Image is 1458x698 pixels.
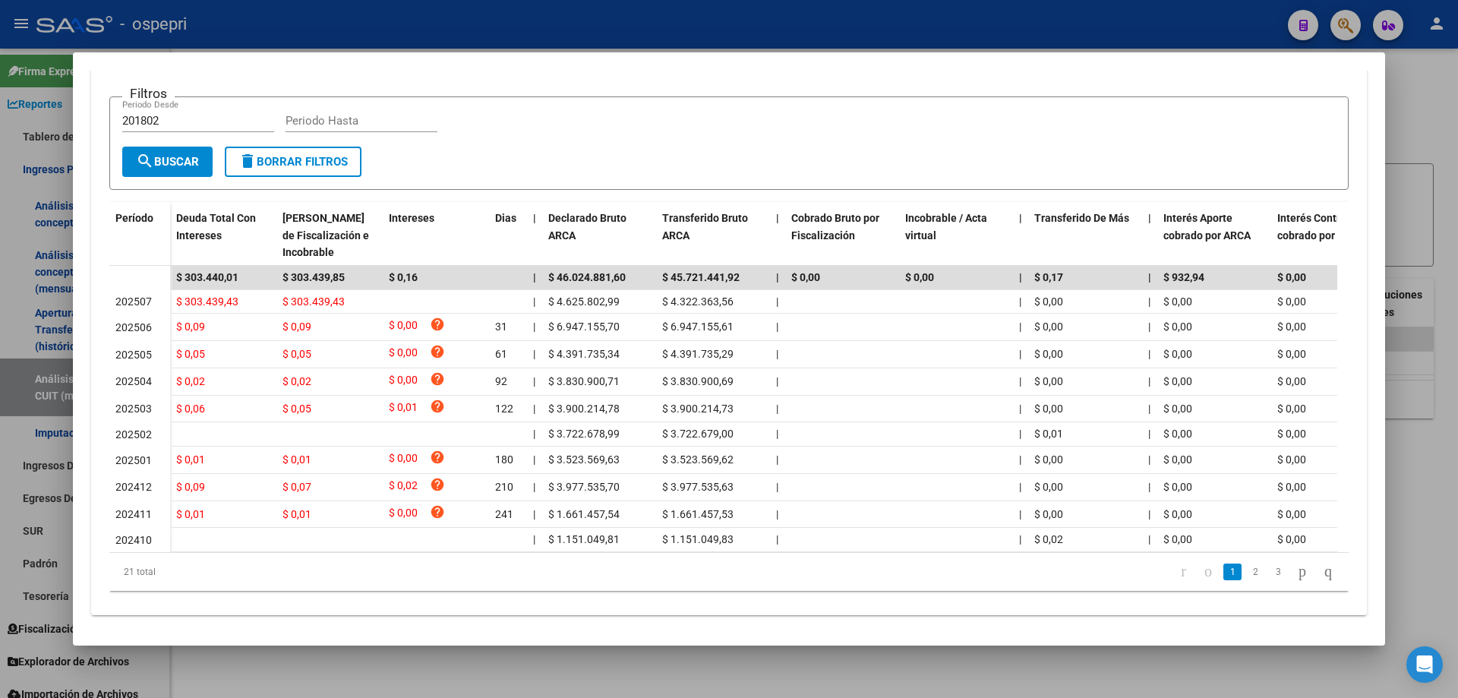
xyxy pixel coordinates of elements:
[548,212,626,242] span: Declarado Bruto ARCA
[430,371,445,387] i: help
[1019,321,1021,333] span: |
[656,202,770,269] datatable-header-cell: Transferido Bruto ARCA
[533,348,535,360] span: |
[176,295,238,308] span: $ 303.439,43
[1277,428,1306,440] span: $ 0,00
[662,375,734,387] span: $ 3.830.900,69
[276,202,383,269] datatable-header-cell: Deuda Bruta Neto de Fiscalización e Incobrable
[662,212,748,242] span: Transferido Bruto ARCA
[115,481,152,493] span: 202412
[1034,271,1063,283] span: $ 0,17
[662,453,734,466] span: $ 3.523.569,62
[662,321,734,333] span: $ 6.947.155,61
[1148,212,1151,224] span: |
[1318,564,1339,580] a: go to last page
[662,348,734,360] span: $ 4.391.735,29
[170,202,276,269] datatable-header-cell: Deuda Total Con Intereses
[495,508,513,520] span: 241
[1034,453,1063,466] span: $ 0,00
[905,271,934,283] span: $ 0,00
[1034,375,1063,387] span: $ 0,00
[495,212,516,224] span: Dias
[1034,348,1063,360] span: $ 0,00
[495,481,513,493] span: 210
[430,344,445,359] i: help
[1013,202,1028,269] datatable-header-cell: |
[1246,564,1264,580] a: 2
[1157,202,1271,269] datatable-header-cell: Interés Aporte cobrado por ARCA
[548,428,620,440] span: $ 3.722.678,99
[1163,508,1192,520] span: $ 0,00
[389,212,434,224] span: Intereses
[1221,559,1244,585] li: page 1
[1277,481,1306,493] span: $ 0,00
[282,481,311,493] span: $ 0,07
[1148,271,1151,283] span: |
[533,453,535,466] span: |
[776,508,778,520] span: |
[905,212,987,242] span: Incobrable / Acta virtual
[109,553,355,591] div: 21 total
[282,295,345,308] span: $ 303.439,43
[136,155,199,169] span: Buscar
[1148,481,1150,493] span: |
[1267,559,1289,585] li: page 3
[785,202,899,269] datatable-header-cell: Cobrado Bruto por Fiscalización
[176,212,256,242] span: Deuda Total Con Intereses
[489,202,527,269] datatable-header-cell: Dias
[791,271,820,283] span: $ 0,00
[1034,428,1063,440] span: $ 0,01
[533,481,535,493] span: |
[1019,481,1021,493] span: |
[533,533,535,545] span: |
[776,212,779,224] span: |
[1277,212,1376,242] span: Interés Contribución cobrado por ARCA
[548,271,626,283] span: $ 46.024.881,60
[1292,564,1313,580] a: go to next page
[1019,348,1021,360] span: |
[548,295,620,308] span: $ 4.625.802,99
[1277,271,1306,283] span: $ 0,00
[115,295,152,308] span: 202507
[776,271,779,283] span: |
[282,321,311,333] span: $ 0,09
[389,399,418,419] span: $ 0,01
[1148,508,1150,520] span: |
[115,508,152,520] span: 202411
[776,481,778,493] span: |
[1163,481,1192,493] span: $ 0,00
[776,403,778,415] span: |
[389,271,418,283] span: $ 0,16
[176,375,205,387] span: $ 0,02
[548,508,620,520] span: $ 1.661.457,54
[1019,403,1021,415] span: |
[115,534,152,546] span: 202410
[533,375,535,387] span: |
[495,453,513,466] span: 180
[115,403,152,415] span: 202503
[1019,375,1021,387] span: |
[776,321,778,333] span: |
[389,504,418,525] span: $ 0,00
[430,399,445,414] i: help
[176,508,205,520] span: $ 0,01
[1034,403,1063,415] span: $ 0,00
[389,477,418,497] span: $ 0,02
[542,202,656,269] datatable-header-cell: Declarado Bruto ARCA
[495,348,507,360] span: 61
[1163,428,1192,440] span: $ 0,00
[282,403,311,415] span: $ 0,05
[1223,564,1242,580] a: 1
[548,348,620,360] span: $ 4.391.735,34
[225,147,361,177] button: Borrar Filtros
[1277,533,1306,545] span: $ 0,00
[533,212,536,224] span: |
[383,202,489,269] datatable-header-cell: Intereses
[1148,403,1150,415] span: |
[1034,533,1063,545] span: $ 0,02
[899,202,1013,269] datatable-header-cell: Incobrable / Acta virtual
[115,428,152,441] span: 202502
[662,508,734,520] span: $ 1.661.457,53
[1198,564,1219,580] a: go to previous page
[1244,559,1267,585] li: page 2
